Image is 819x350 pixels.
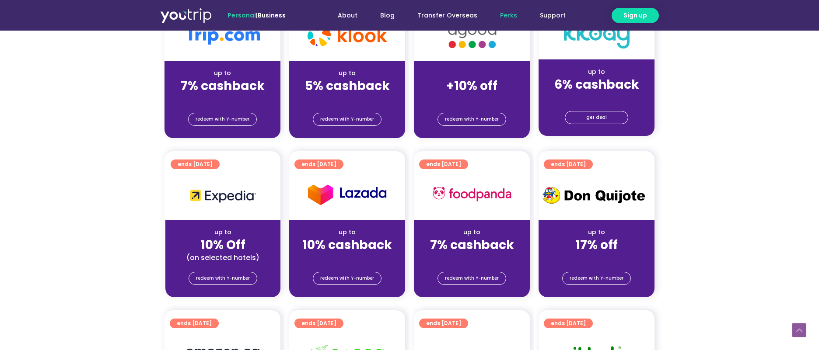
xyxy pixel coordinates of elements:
a: redeem with Y-number [189,272,257,285]
strong: 5% cashback [305,77,390,94]
div: up to [546,67,647,76]
span: ends [DATE] [178,159,213,169]
span: ends [DATE] [177,319,212,328]
a: get deal [565,111,628,124]
a: ends [DATE] [171,159,220,169]
span: Personal [227,11,256,20]
div: up to [421,228,523,237]
a: redeem with Y-number [562,272,631,285]
span: redeem with Y-number [445,272,499,284]
div: (for stays only) [296,253,398,262]
a: redeem with Y-number [437,272,506,285]
span: ends [DATE] [551,319,586,328]
div: up to [172,228,273,237]
a: Support [528,7,577,24]
a: redeem with Y-number [188,113,257,126]
span: up to [464,69,480,77]
a: ends [DATE] [419,159,468,169]
div: (for stays only) [421,253,523,262]
strong: 6% cashback [554,76,639,93]
div: up to [546,228,647,237]
a: redeem with Y-number [313,272,381,285]
div: (for stays only) [421,94,523,103]
div: up to [171,69,273,78]
a: ends [DATE] [544,319,593,328]
div: (on selected hotels) [172,253,273,262]
a: Transfer Overseas [406,7,489,24]
span: redeem with Y-number [445,113,499,125]
span: redeem with Y-number [320,272,374,284]
strong: +10% off [446,77,497,94]
strong: 10% cashback [302,236,392,253]
span: redeem with Y-number [196,113,249,125]
span: get deal [586,111,607,124]
a: ends [DATE] [294,319,343,328]
a: Business [258,11,286,20]
a: ends [DATE] [294,159,343,169]
span: redeem with Y-number [570,272,623,284]
span: Sign up [623,11,647,20]
a: Perks [489,7,528,24]
strong: 7% cashback [430,236,514,253]
span: | [227,11,286,20]
div: up to [296,69,398,78]
a: ends [DATE] [419,319,468,328]
a: redeem with Y-number [313,113,381,126]
span: redeem with Y-number [196,272,250,284]
a: About [326,7,369,24]
span: ends [DATE] [426,159,461,169]
a: Blog [369,7,406,24]
strong: 7% cashback [181,77,265,94]
span: ends [DATE] [426,319,461,328]
div: up to [296,228,398,237]
div: (for stays only) [546,93,647,102]
a: Sign up [612,8,659,23]
div: (for stays only) [546,253,647,262]
div: (for stays only) [296,94,398,103]
strong: 10% Off [200,236,245,253]
nav: Menu [309,7,577,24]
strong: 17% off [575,236,618,253]
span: ends [DATE] [551,159,586,169]
a: ends [DATE] [170,319,219,328]
span: redeem with Y-number [320,113,374,125]
span: ends [DATE] [301,319,336,328]
a: ends [DATE] [544,159,593,169]
span: ends [DATE] [301,159,336,169]
div: (for stays only) [171,94,273,103]
a: redeem with Y-number [437,113,506,126]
